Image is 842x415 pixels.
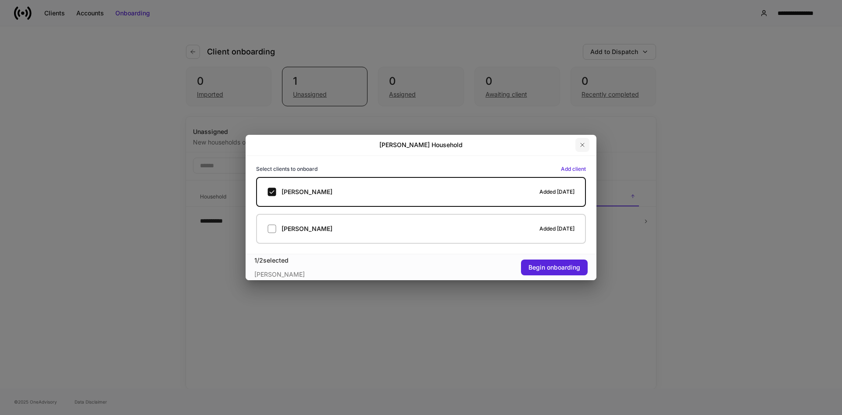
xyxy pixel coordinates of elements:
[256,165,318,173] h6: Select clients to onboard
[379,141,463,149] h2: [PERSON_NAME] Household
[254,265,421,279] div: [PERSON_NAME]
[561,165,586,173] button: Add client
[528,263,580,272] div: Begin onboarding
[521,260,588,275] button: Begin onboarding
[254,256,421,265] div: 1 / 2 selected
[539,224,574,233] h6: Added [DATE]
[282,188,332,196] h5: [PERSON_NAME]
[256,177,586,207] label: [PERSON_NAME]Added [DATE]
[282,224,332,233] h5: [PERSON_NAME]
[256,214,586,244] label: [PERSON_NAME]Added [DATE]
[539,188,574,196] h6: Added [DATE]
